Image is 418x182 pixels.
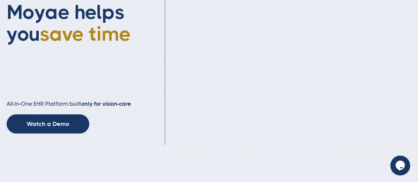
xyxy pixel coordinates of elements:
iframe: chat widget [390,156,411,175]
strong: only for vision-care [81,100,131,107]
a: Watch a Demo [7,114,89,133]
span: save time [40,22,131,45]
h2: All-In-One EHR Platform built [7,100,165,108]
h1: Moyae helps you [7,1,165,87]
